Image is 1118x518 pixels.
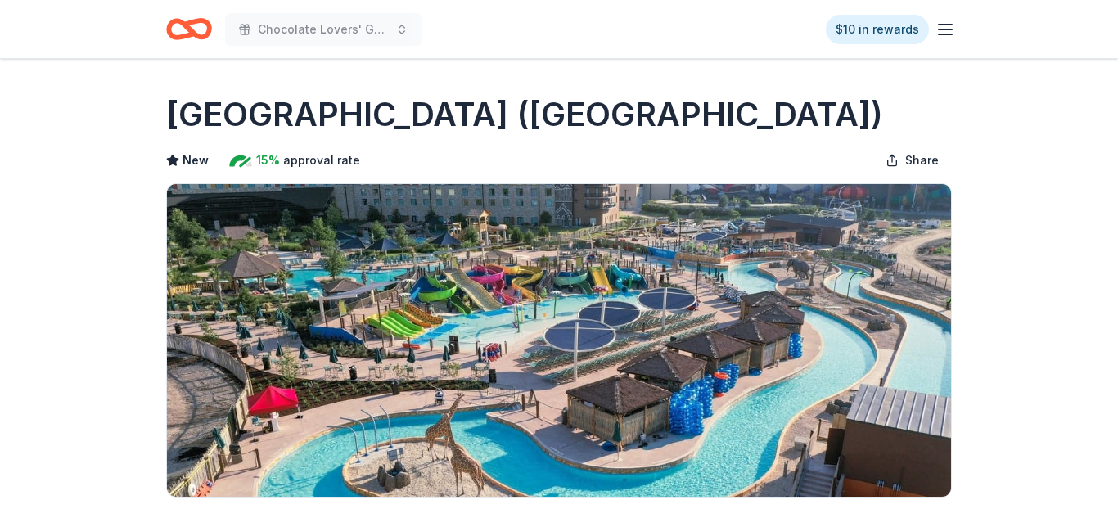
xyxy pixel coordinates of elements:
[167,184,951,497] img: Image for Kalahari Resorts (PA)
[872,144,952,177] button: Share
[826,15,929,44] a: $10 in rewards
[183,151,209,170] span: New
[256,151,280,170] span: 15%
[283,151,360,170] span: approval rate
[166,10,212,48] a: Home
[258,20,389,39] span: Chocolate Lovers' Gala
[905,151,939,170] span: Share
[166,92,883,137] h1: [GEOGRAPHIC_DATA] ([GEOGRAPHIC_DATA])
[225,13,422,46] button: Chocolate Lovers' Gala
